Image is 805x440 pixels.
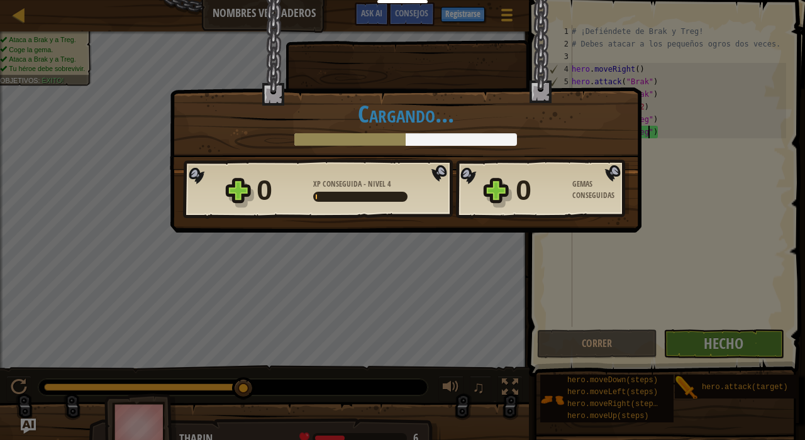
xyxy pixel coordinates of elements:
span: XP Conseguida [313,179,364,189]
span: 4 [387,179,391,189]
div: - [313,179,391,190]
h1: Cargando... [183,101,628,127]
div: Gemas Conseguidas [572,179,629,201]
div: 0 [257,170,306,211]
div: 0 [516,170,565,211]
span: Nivel [366,179,387,189]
